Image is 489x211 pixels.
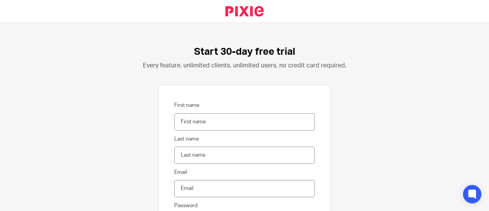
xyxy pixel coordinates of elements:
label: First name [174,101,199,109]
h1: Start 30-day free trial [194,46,295,58]
label: Password [174,202,198,209]
input: Last name [174,147,315,164]
input: Email [174,180,315,197]
label: Last name [174,135,199,143]
input: First name [174,113,315,131]
h2: Every feature, unlimited clients, unlimited users, no credit card required. [143,62,347,70]
label: Email [174,168,187,176]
